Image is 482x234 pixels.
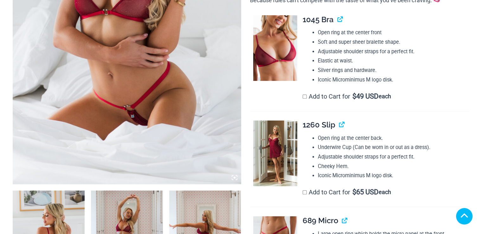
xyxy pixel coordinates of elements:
[318,152,469,162] li: Adjustable shoulder straps for a perfect fit.
[318,47,469,56] li: Adjustable shoulder straps for a perfect fit.
[318,75,469,85] li: Iconic Microminimus M logo disk.
[318,66,469,75] li: Silver rings and hardware.
[318,162,469,171] li: Cheeky Hem.
[318,28,469,37] li: Open ring at the center front
[352,93,378,100] span: 49 USD
[303,188,391,196] label: Add to Cart for
[318,37,469,47] li: Soft and super sheer bralette shape.
[318,143,469,152] li: Underwire Cup (Can be worn in or out as a dress).
[318,171,469,180] li: Iconic Microminimus M logo disk.
[352,188,356,196] span: $
[379,189,391,195] span: each
[318,56,469,66] li: Elastic at waist.
[352,189,378,195] span: 65 USD
[318,133,469,143] li: Open ring at the center back.
[303,93,391,100] label: Add to Cart for
[303,190,307,194] input: Add to Cart for$65 USD each
[303,120,335,129] span: 1260 Slip
[253,15,297,81] img: Guilty Pleasures Red 1045 Bra
[303,15,334,24] span: 1045 Bra
[253,120,297,186] img: Guilty Pleasures Red 1260 Slip
[352,92,356,100] span: $
[303,216,338,225] span: 689 Micro
[303,94,307,99] input: Add to Cart for$49 USD each
[379,93,391,100] span: each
